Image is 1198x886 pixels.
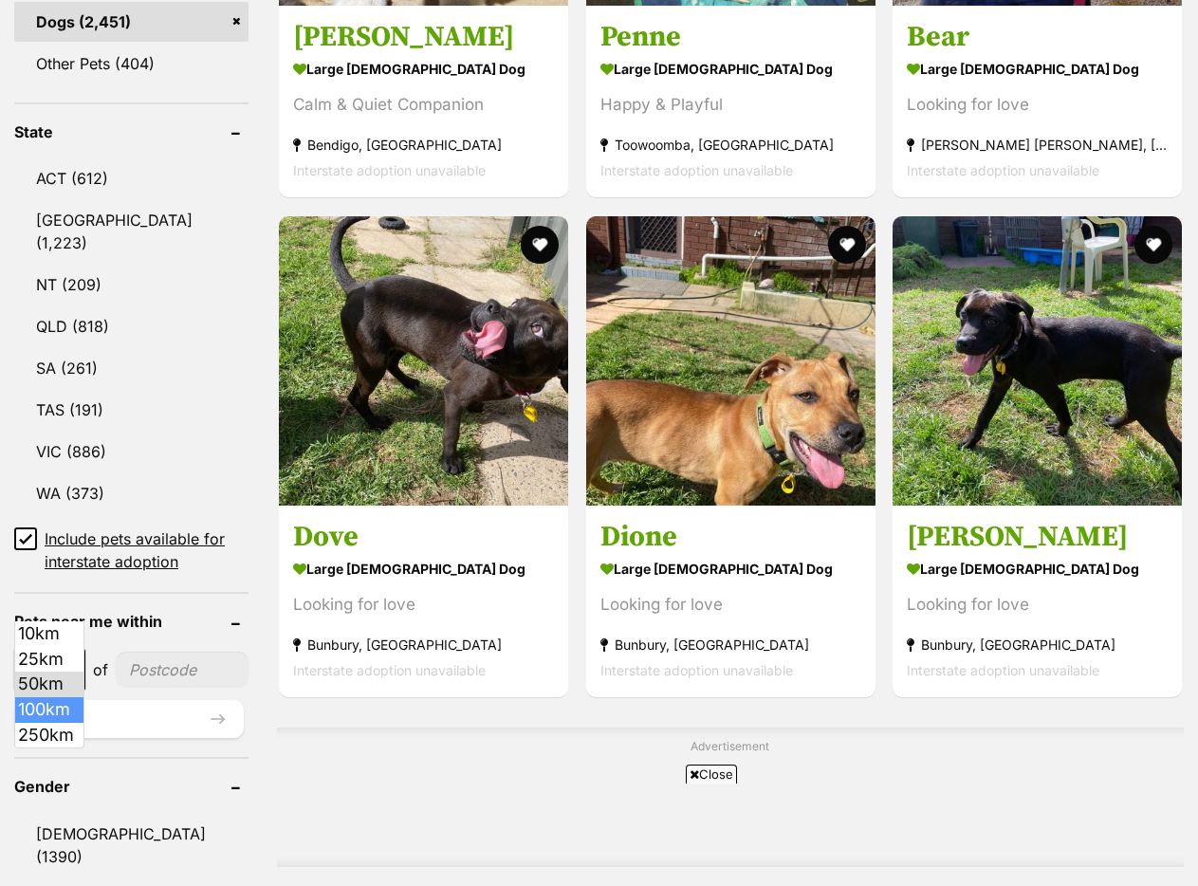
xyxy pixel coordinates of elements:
li: 10km [15,621,83,647]
span: Interstate adoption unavailable [907,163,1099,179]
a: [DEMOGRAPHIC_DATA] (1390) [14,814,249,877]
a: TAS (191) [14,390,249,430]
img: Darla - Rottweiler x Mixed breed Dog [893,216,1182,506]
span: Include pets available for interstate adoption [45,527,249,573]
strong: Bunbury, [GEOGRAPHIC_DATA] [600,632,861,657]
header: State [14,123,249,140]
li: 25km [15,647,83,673]
h3: Dove [293,519,554,555]
strong: large [DEMOGRAPHIC_DATA] Dog [600,56,861,83]
strong: Toowoomba, [GEOGRAPHIC_DATA] [600,133,861,158]
div: Calm & Quiet Companion [293,93,554,119]
a: [GEOGRAPHIC_DATA] (1,223) [14,200,249,263]
span: of [93,658,108,681]
span: Interstate adoption unavailable [600,163,793,179]
strong: large [DEMOGRAPHIC_DATA] Dog [907,555,1168,582]
iframe: Advertisement [254,791,945,877]
h3: Penne [600,20,861,56]
strong: [PERSON_NAME] [PERSON_NAME], [GEOGRAPHIC_DATA] [907,133,1168,158]
a: Dove large [DEMOGRAPHIC_DATA] Dog Looking for love Bunbury, [GEOGRAPHIC_DATA] Interstate adoption... [279,505,568,697]
img: Dione - Rottweiler x Mixed breed Dog [586,216,875,506]
h3: [PERSON_NAME] [907,519,1168,555]
a: SA (261) [14,348,249,388]
a: Other Pets (404) [14,44,249,83]
li: 100km [15,697,83,723]
strong: Bendigo, [GEOGRAPHIC_DATA] [293,133,554,158]
a: [PERSON_NAME] large [DEMOGRAPHIC_DATA] Dog Looking for love Bunbury, [GEOGRAPHIC_DATA] Interstate... [893,505,1182,697]
a: WA (373) [14,473,249,513]
a: Bear large [DEMOGRAPHIC_DATA] Dog Looking for love [PERSON_NAME] [PERSON_NAME], [GEOGRAPHIC_DATA]... [893,6,1182,198]
a: [PERSON_NAME] large [DEMOGRAPHIC_DATA] Dog Calm & Quiet Companion Bendigo, [GEOGRAPHIC_DATA] Inte... [279,6,568,198]
h3: Bear [907,20,1168,56]
strong: Bunbury, [GEOGRAPHIC_DATA] [293,632,554,657]
header: Gender [14,778,249,795]
span: Interstate adoption unavailable [293,163,486,179]
h3: Dione [600,519,861,555]
div: Happy & Playful [600,93,861,119]
strong: large [DEMOGRAPHIC_DATA] Dog [293,555,554,582]
button: favourite [827,226,865,264]
a: Dione large [DEMOGRAPHIC_DATA] Dog Looking for love Bunbury, [GEOGRAPHIC_DATA] Interstate adoptio... [586,505,875,697]
a: QLD (818) [14,306,249,346]
div: Looking for love [600,592,861,618]
button: Update [14,700,244,738]
a: Include pets available for interstate adoption [14,527,249,573]
li: 250km [15,723,83,748]
strong: large [DEMOGRAPHIC_DATA] Dog [600,555,861,582]
strong: large [DEMOGRAPHIC_DATA] Dog [907,56,1168,83]
span: Interstate adoption unavailable [293,662,486,678]
a: VIC (886) [14,432,249,471]
iframe: Advertisement [385,763,1076,848]
input: postcode [116,652,249,688]
img: Dove - Rottweiler x Mixed breed Dog [279,216,568,506]
span: Interstate adoption unavailable [907,662,1099,678]
span: Close [686,765,737,784]
div: Looking for love [907,93,1168,119]
strong: large [DEMOGRAPHIC_DATA] Dog [293,56,554,83]
div: Advertisement [277,728,1184,867]
a: Penne large [DEMOGRAPHIC_DATA] Dog Happy & Playful Toowoomba, [GEOGRAPHIC_DATA] Interstate adopti... [586,6,875,198]
strong: Bunbury, [GEOGRAPHIC_DATA] [907,632,1168,657]
h3: [PERSON_NAME] [293,20,554,56]
div: Looking for love [907,592,1168,618]
a: NT (209) [14,265,249,305]
li: 50km [15,672,83,697]
div: Looking for love [293,592,554,618]
span: Interstate adoption unavailable [600,662,793,678]
button: favourite [521,226,559,264]
button: favourite [1134,226,1172,264]
a: Dogs (2,451) [14,2,249,42]
a: ACT (612) [14,158,249,198]
header: Pets near me within [14,613,249,630]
